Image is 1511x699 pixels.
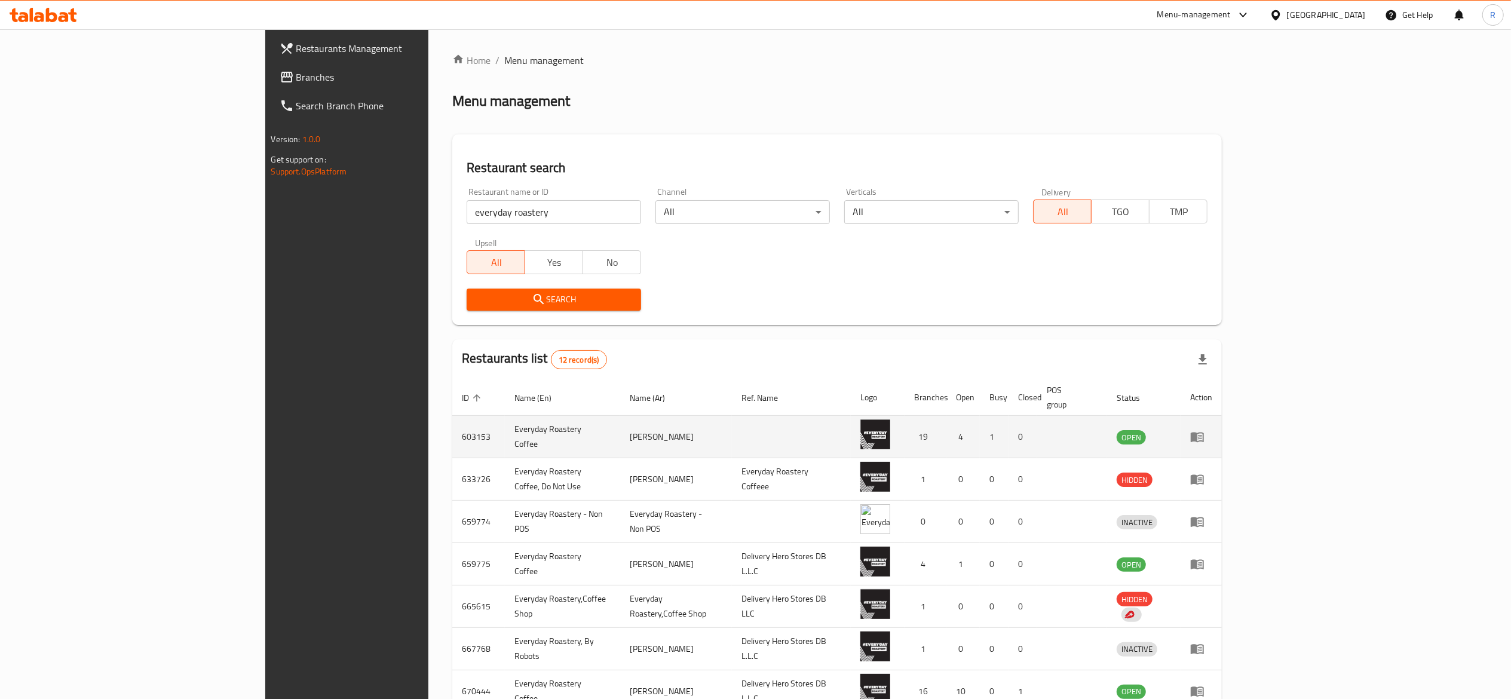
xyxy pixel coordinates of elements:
[1117,642,1157,656] span: INACTIVE
[462,391,485,405] span: ID
[905,543,946,585] td: 4
[1490,8,1495,22] span: R
[1190,472,1212,486] div: Menu
[1117,558,1146,572] span: OPEN
[1009,416,1037,458] td: 0
[1117,473,1153,487] div: HIDDEN
[860,589,890,619] img: Everyday Roastery,Coffee Shop
[1117,431,1146,444] span: OPEN
[467,159,1207,177] h2: Restaurant search
[1190,514,1212,529] div: Menu
[1096,203,1145,220] span: TGO
[1009,543,1037,585] td: 0
[1117,430,1146,444] div: OPEN
[472,254,520,271] span: All
[860,631,890,661] img: Everyday Roastery, By Robots
[270,63,517,91] a: Branches
[980,379,1009,416] th: Busy
[504,53,584,68] span: Menu management
[732,585,851,628] td: Delivery Hero Stores DB LLC
[1091,200,1150,223] button: TGO
[1117,685,1146,698] span: OPEN
[905,501,946,543] td: 0
[476,292,632,307] span: Search
[1188,345,1217,374] div: Export file
[1117,592,1153,606] div: HIDDEN
[1117,593,1153,606] span: HIDDEN
[271,131,301,147] span: Version:
[980,416,1009,458] td: 1
[980,543,1009,585] td: 0
[505,628,620,670] td: Everyday Roastery, By Robots
[1047,383,1093,412] span: POS group
[620,416,732,458] td: [PERSON_NAME]
[946,628,980,670] td: 0
[946,379,980,416] th: Open
[1038,203,1087,220] span: All
[583,250,641,274] button: No
[620,458,732,501] td: [PERSON_NAME]
[1154,203,1203,220] span: TMP
[525,250,583,274] button: Yes
[271,164,347,179] a: Support.OpsPlatform
[946,458,980,501] td: 0
[1041,188,1071,196] label: Delivery
[475,238,497,247] label: Upsell
[505,458,620,501] td: Everyday Roastery Coffee, Do Not Use
[296,70,508,84] span: Branches
[630,391,681,405] span: Name (Ar)
[620,543,732,585] td: [PERSON_NAME]
[620,628,732,670] td: [PERSON_NAME]
[467,250,525,274] button: All
[270,34,517,63] a: Restaurants Management
[270,91,517,120] a: Search Branch Phone
[505,585,620,628] td: Everyday Roastery,Coffee Shop
[620,501,732,543] td: Everyday Roastery - Non POS
[530,254,578,271] span: Yes
[732,543,851,585] td: Delivery Hero Stores DB L.L.C
[452,53,1222,68] nav: breadcrumb
[1287,8,1366,22] div: [GEOGRAPHIC_DATA]
[980,501,1009,543] td: 0
[505,543,620,585] td: Everyday Roastery Coffee
[620,585,732,628] td: Everyday Roastery,Coffee Shop
[905,458,946,501] td: 1
[1190,557,1212,571] div: Menu
[655,200,830,224] div: All
[732,458,851,501] td: Everyday Roastery Coffeee
[844,200,1019,224] div: All
[905,416,946,458] td: 19
[732,628,851,670] td: Delivery Hero Stores DB L.L.C
[467,289,641,311] button: Search
[271,152,326,167] span: Get support on:
[946,501,980,543] td: 0
[1033,200,1092,223] button: All
[302,131,321,147] span: 1.0.0
[860,462,890,492] img: Everyday Roastery Coffee, Do Not Use
[1009,585,1037,628] td: 0
[860,547,890,577] img: Everyday Roastery Coffee
[1190,642,1212,656] div: Menu
[1121,608,1142,622] div: Indicates that the vendor menu management has been moved to DH Catalog service
[296,99,508,113] span: Search Branch Phone
[551,354,606,366] span: 12 record(s)
[462,349,606,369] h2: Restaurants list
[905,585,946,628] td: 1
[946,543,980,585] td: 1
[905,628,946,670] td: 1
[980,458,1009,501] td: 0
[505,416,620,458] td: Everyday Roastery Coffee
[1149,200,1207,223] button: TMP
[1117,557,1146,572] div: OPEN
[946,585,980,628] td: 0
[1117,516,1157,529] span: INACTIVE
[1009,501,1037,543] td: 0
[1009,458,1037,501] td: 0
[851,379,905,416] th: Logo
[1124,609,1135,620] img: delivery hero logo
[1117,391,1156,405] span: Status
[1117,473,1153,487] span: HIDDEN
[467,200,641,224] input: Search for restaurant name or ID..
[296,41,508,56] span: Restaurants Management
